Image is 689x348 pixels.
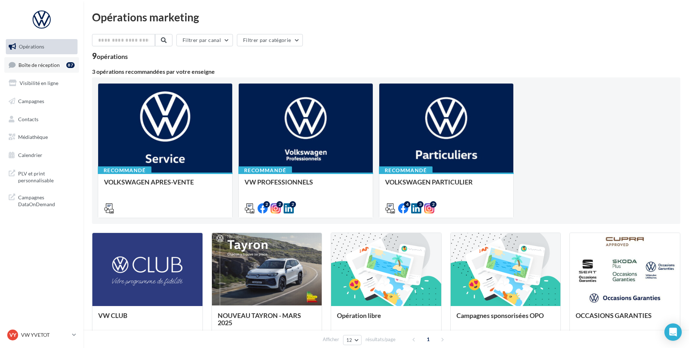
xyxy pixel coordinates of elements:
a: VY VW YVETOT [6,328,78,342]
div: 4 [404,201,410,208]
span: VW CLUB [98,311,128,319]
a: Médiathèque [4,130,79,145]
a: Opérations [4,39,79,54]
div: 2 [289,201,296,208]
a: Contacts [4,112,79,127]
div: 87 [66,62,75,68]
div: 9 [92,52,128,60]
span: VOLKSWAGEN APRES-VENTE [104,178,194,186]
span: 12 [346,337,352,343]
div: opérations [97,53,128,60]
button: Filtrer par canal [176,34,233,46]
span: Opérations [19,43,44,50]
p: VW YVETOT [21,331,69,339]
span: résultats/page [366,336,396,343]
button: Filtrer par catégorie [237,34,303,46]
span: Boîte de réception [18,61,60,68]
a: Campagnes DataOnDemand [4,190,79,211]
span: 1 [422,334,434,345]
a: Calendrier [4,148,79,163]
span: Médiathèque [18,134,48,140]
a: Boîte de réception87 [4,57,79,73]
div: 2 [276,201,283,208]
span: Campagnes [18,98,44,104]
div: Recommandé [379,166,433,174]
div: Recommandé [238,166,292,174]
span: Campagnes sponsorisées OPO [456,311,544,319]
div: Recommandé [98,166,151,174]
span: Contacts [18,116,38,122]
a: PLV et print personnalisable [4,166,79,187]
button: 12 [343,335,362,345]
a: Campagnes [4,94,79,109]
div: Opérations marketing [92,12,680,22]
span: Opération libre [337,311,381,319]
span: NOUVEAU TAYRON - MARS 2025 [218,311,301,327]
div: 3 [417,201,423,208]
div: 3 opérations recommandées par votre enseigne [92,69,680,75]
div: Open Intercom Messenger [664,323,682,341]
span: PLV et print personnalisable [18,169,75,184]
span: VW PROFESSIONNELS [245,178,313,186]
div: 2 [430,201,437,208]
a: Visibilité en ligne [4,76,79,91]
span: Campagnes DataOnDemand [18,192,75,208]
span: Afficher [323,336,339,343]
span: Visibilité en ligne [20,80,58,86]
span: OCCASIONS GARANTIES [576,311,652,319]
span: VOLKSWAGEN PARTICULIER [385,178,473,186]
div: 2 [263,201,270,208]
span: VY [9,331,16,339]
span: Calendrier [18,152,42,158]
